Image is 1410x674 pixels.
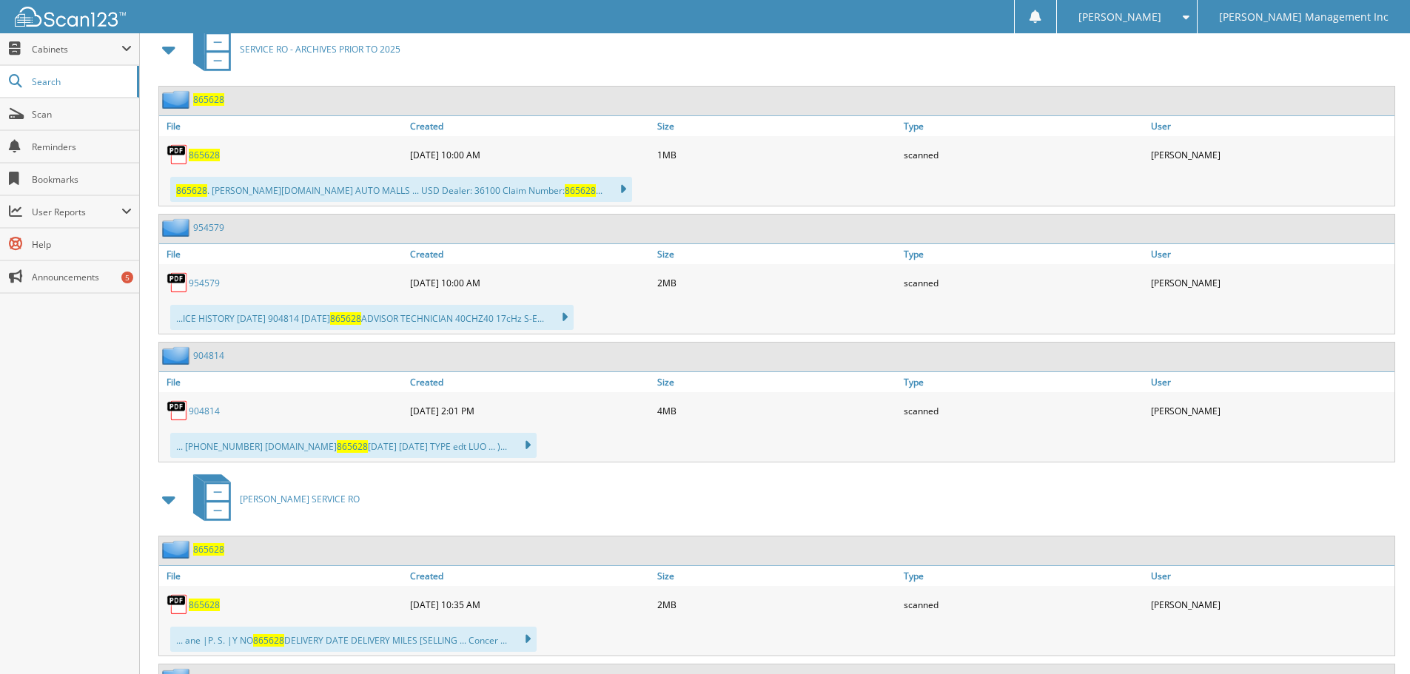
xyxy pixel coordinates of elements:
span: [PERSON_NAME] [1078,13,1161,21]
div: [PERSON_NAME] [1147,396,1394,425]
a: File [159,372,406,392]
div: [PERSON_NAME] [1147,590,1394,619]
span: SERVICE RO - ARCHIVES PRIOR TO 2025 [240,43,400,55]
div: ... [PHONE_NUMBER] [DOMAIN_NAME] [DATE] [DATE] TYPE edt LUO ... )... [170,433,537,458]
a: 904814 [193,349,224,362]
div: [DATE] 10:35 AM [406,590,654,619]
a: Created [406,244,654,264]
a: 904814 [189,405,220,417]
a: 865628 [189,599,220,611]
span: [PERSON_NAME] SERVICE RO [240,493,360,505]
div: ...ICE HISTORY [DATE] 904814 [DATE] ADVISOR TECHNICIAN 40CHZ40 17cHz S-E... [170,305,574,330]
div: 1MB [654,140,901,169]
a: File [159,244,406,264]
a: Created [406,566,654,586]
a: SERVICE RO - ARCHIVES PRIOR TO 2025 [184,20,400,78]
a: File [159,566,406,586]
img: PDF.png [167,400,189,422]
span: 865628 [253,634,284,647]
a: 954579 [189,277,220,289]
div: 4MB [654,396,901,425]
img: PDF.png [167,144,189,166]
a: 865628 [193,93,224,106]
a: Type [900,244,1147,264]
span: 865628 [330,312,361,325]
div: 2MB [654,268,901,297]
span: Help [32,238,132,251]
div: [DATE] 2:01 PM [406,396,654,425]
div: . [PERSON_NAME][DOMAIN_NAME] AUTO MALLS ... USD Dealer: 36100 Claim Number: ... [170,177,632,202]
span: 865628 [337,440,368,453]
a: Size [654,244,901,264]
div: scanned [900,140,1147,169]
a: Size [654,116,901,136]
a: Type [900,372,1147,392]
a: 954579 [193,221,224,234]
div: 2MB [654,590,901,619]
div: scanned [900,396,1147,425]
img: PDF.png [167,593,189,616]
a: Created [406,116,654,136]
img: folder2.png [162,540,193,559]
a: Type [900,116,1147,136]
a: 865628 [189,149,220,161]
a: User [1147,566,1394,586]
span: Announcements [32,271,132,283]
img: folder2.png [162,218,193,237]
div: scanned [900,590,1147,619]
a: File [159,116,406,136]
a: Size [654,372,901,392]
img: folder2.png [162,90,193,109]
img: PDF.png [167,272,189,294]
div: [PERSON_NAME] [1147,140,1394,169]
span: 865628 [565,184,596,197]
span: Cabinets [32,43,121,55]
span: Bookmarks [32,173,132,186]
a: 865628 [193,543,224,556]
div: 5 [121,272,133,283]
div: [PERSON_NAME] [1147,268,1394,297]
div: [DATE] 10:00 AM [406,140,654,169]
img: scan123-logo-white.svg [15,7,126,27]
span: Reminders [32,141,132,153]
span: User Reports [32,206,121,218]
iframe: Chat Widget [1336,603,1410,674]
div: ... ane |P. S. |Y NO DELIVERY DATE DELIVERY MILES [SELLING ... Concer ... [170,627,537,652]
div: [DATE] 10:00 AM [406,268,654,297]
a: User [1147,244,1394,264]
img: folder2.png [162,346,193,365]
a: [PERSON_NAME] SERVICE RO [184,470,360,528]
a: User [1147,372,1394,392]
a: Size [654,566,901,586]
div: scanned [900,268,1147,297]
span: [PERSON_NAME] Management Inc [1219,13,1389,21]
span: Scan [32,108,132,121]
a: Type [900,566,1147,586]
a: Created [406,372,654,392]
span: Search [32,75,130,88]
span: 865628 [176,184,207,197]
a: User [1147,116,1394,136]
